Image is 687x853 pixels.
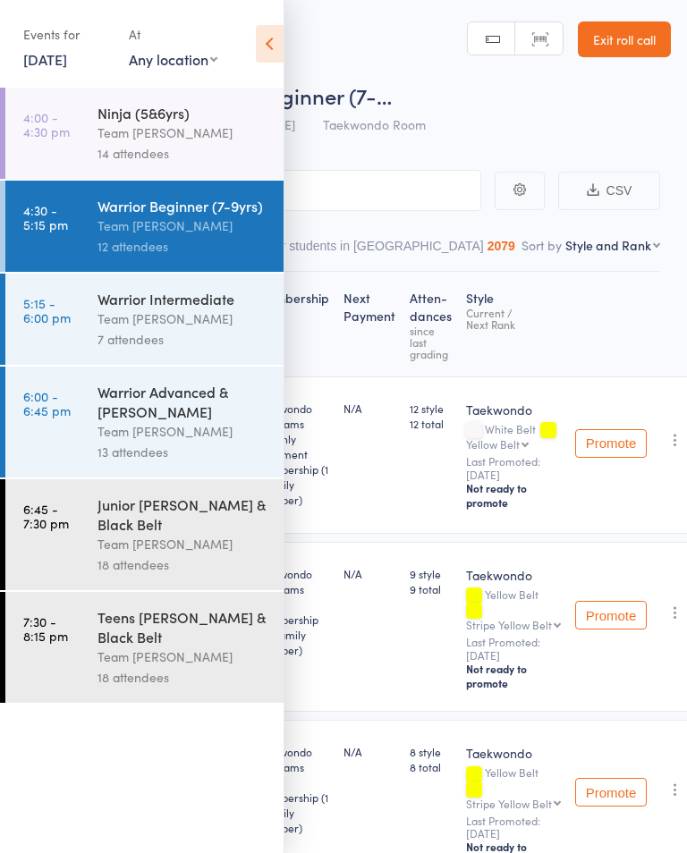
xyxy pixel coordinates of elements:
[98,421,268,442] div: Team [PERSON_NAME]
[23,502,69,530] time: 6:45 - 7:30 pm
[98,382,268,421] div: Warrior Advanced & [PERSON_NAME]
[466,588,561,630] div: Yellow Belt
[410,744,452,759] span: 8 style
[410,401,452,416] span: 12 style
[466,455,561,481] small: Last Promoted: [DATE]
[575,601,647,629] button: Promote
[98,103,268,122] div: Ninja (5&6yrs)
[23,296,71,325] time: 5:15 - 6:00 pm
[466,744,561,762] div: Taekwondo
[336,280,403,368] div: Next Payment
[466,798,552,809] div: Stripe Yellow Belt
[578,21,671,57] a: Exit roll call
[177,80,392,110] span: Warrior Beginner (7-…
[23,49,67,69] a: [DATE]
[466,766,561,808] div: Yellow Belt
[466,662,561,690] div: Not ready to promote
[403,280,459,368] div: Atten­dances
[23,203,68,232] time: 4:30 - 5:15 pm
[23,389,71,418] time: 6:00 - 6:45 pm
[98,554,268,575] div: 18 attendees
[98,143,268,164] div: 14 attendees
[5,592,284,703] a: 7:30 -8:15 pmTeens [PERSON_NAME] & Black BeltTeam [PERSON_NAME]18 attendees
[466,636,561,662] small: Last Promoted: [DATE]
[323,115,426,133] span: Taekwondo Room
[466,619,552,630] div: Stripe Yellow Belt
[98,236,268,257] div: 12 attendees
[410,566,452,581] span: 9 style
[23,20,111,49] div: Events for
[459,280,568,368] div: Style
[98,308,268,329] div: Team [PERSON_NAME]
[98,196,268,215] div: Warrior Beginner (7-9yrs)
[129,49,217,69] div: Any location
[98,494,268,534] div: Junior [PERSON_NAME] & Black Belt
[98,122,268,143] div: Team [PERSON_NAME]
[129,20,217,49] div: At
[98,289,268,308] div: Warrior Intermediate
[5,367,284,477] a: 6:00 -6:45 pmWarrior Advanced & [PERSON_NAME]Team [PERSON_NAME]13 attendees
[466,815,561,840] small: Last Promoted: [DATE]
[5,181,284,272] a: 4:30 -5:15 pmWarrior Beginner (7-9yrs)Team [PERSON_NAME]12 attendees
[98,607,268,646] div: Teens [PERSON_NAME] & Black Belt
[410,759,452,774] span: 8 total
[23,110,70,139] time: 4:00 - 4:30 pm
[254,230,514,271] button: Other students in [GEOGRAPHIC_DATA]2079
[23,614,68,643] time: 7:30 - 8:15 pm
[488,239,515,253] div: 2079
[98,646,268,667] div: Team [PERSON_NAME]
[466,401,561,418] div: Taekwondo
[256,401,329,507] div: Taekwondo Programs Monthly Instalment Membership (1 x family member)
[410,581,452,596] span: 9 total
[98,534,268,554] div: Team [PERSON_NAME]
[466,423,561,450] div: White Belt
[575,778,647,807] button: Promote
[98,667,268,688] div: 18 attendees
[5,88,284,179] a: 4:00 -4:30 pmNinja (5&6yrs)Team [PERSON_NAME]14 attendees
[522,236,562,254] label: Sort by
[466,481,561,510] div: Not ready to promote
[5,479,284,590] a: 6:45 -7:30 pmJunior [PERSON_NAME] & Black BeltTeam [PERSON_NAME]18 attendees
[466,566,561,584] div: Taekwondo
[410,416,452,431] span: 12 total
[98,442,268,462] div: 13 attendees
[466,438,520,450] div: Yellow Belt
[343,566,395,581] div: N/A
[256,566,329,657] div: Taekwondo Programs Term Membership (2 x family member)
[466,307,561,330] div: Current / Next Rank
[343,401,395,416] div: N/A
[249,280,336,368] div: Membership
[565,236,651,254] div: Style and Rank
[98,215,268,236] div: Team [PERSON_NAME]
[575,429,647,458] button: Promote
[558,172,660,210] button: CSV
[5,274,284,365] a: 5:15 -6:00 pmWarrior IntermediateTeam [PERSON_NAME]7 attendees
[410,325,452,359] div: since last grading
[98,329,268,350] div: 7 attendees
[256,744,329,835] div: Taekwondo Programs Term Membership (1 x family member)
[343,744,395,759] div: N/A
